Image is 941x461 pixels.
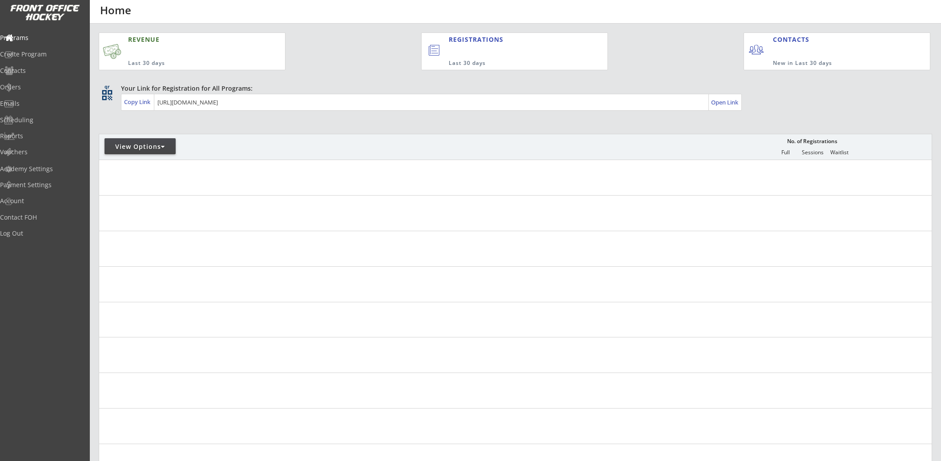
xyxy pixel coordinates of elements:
[826,149,853,156] div: Waitlist
[800,149,826,156] div: Sessions
[105,142,176,151] div: View Options
[772,149,799,156] div: Full
[711,99,739,106] div: Open Link
[711,96,739,108] a: Open Link
[773,35,813,44] div: CONTACTS
[124,98,152,106] div: Copy Link
[128,60,242,67] div: Last 30 days
[449,35,566,44] div: REGISTRATIONS
[121,84,905,93] div: Your Link for Registration for All Programs:
[773,60,889,67] div: New in Last 30 days
[101,88,114,102] button: qr_code
[785,138,840,144] div: No. of Registrations
[101,84,112,90] div: qr
[128,35,242,44] div: REVENUE
[449,60,571,67] div: Last 30 days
